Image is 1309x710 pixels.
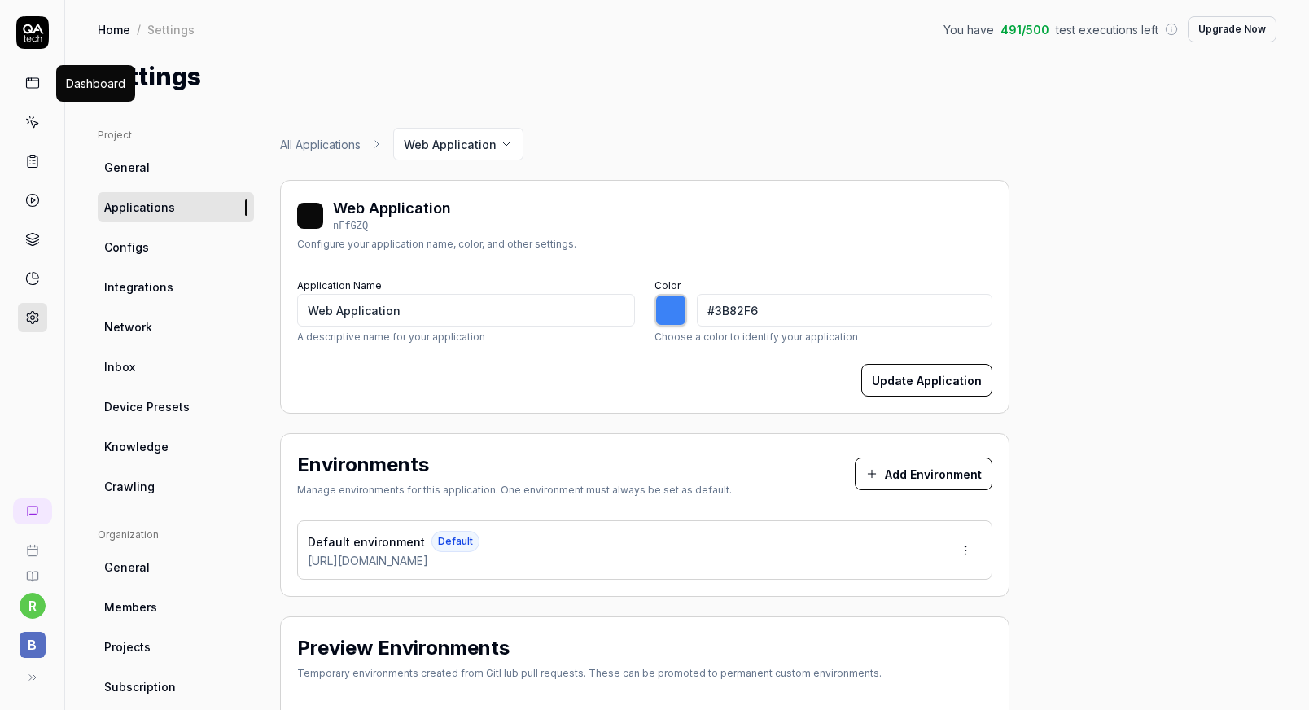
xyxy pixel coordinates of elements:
[98,632,254,662] a: Projects
[20,632,46,658] span: B
[137,21,141,37] div: /
[104,239,149,256] span: Configs
[393,128,523,160] button: Web Application
[1188,16,1276,42] button: Upgrade Now
[297,294,635,327] input: My Application
[104,638,151,655] span: Projects
[280,136,361,153] a: All Applications
[855,458,992,490] button: Add Environment
[147,21,195,37] div: Settings
[98,312,254,342] a: Network
[297,483,732,497] div: Manage environments for this application. One environment must always be set as default.
[98,272,254,302] a: Integrations
[333,197,451,219] div: Web Application
[654,330,992,344] p: Choose a color to identify your application
[431,531,479,552] span: Default
[297,237,576,252] div: Configure your application name, color, and other settings.
[98,152,254,182] a: General
[7,531,58,557] a: Book a call with us
[98,432,254,462] a: Knowledge
[98,592,254,622] a: Members
[98,128,254,142] div: Project
[98,352,254,382] a: Inbox
[98,528,254,542] div: Organization
[104,358,135,375] span: Inbox
[1056,21,1158,38] span: test executions left
[104,199,175,216] span: Applications
[104,438,169,455] span: Knowledge
[98,471,254,502] a: Crawling
[20,593,46,619] button: r
[98,552,254,582] a: General
[66,75,125,92] div: Dashboard
[404,136,497,153] span: Web Application
[98,672,254,702] a: Subscription
[654,279,681,291] label: Color
[297,279,382,291] label: Application Name
[104,159,150,176] span: General
[104,318,152,335] span: Network
[98,59,201,95] h1: Settings
[7,619,58,661] button: B
[861,364,992,397] button: Update Application
[308,552,428,569] span: [URL][DOMAIN_NAME]
[697,294,992,327] input: #3B82F6
[333,219,451,234] div: nFfGZQ
[104,478,155,495] span: Crawling
[98,21,130,37] a: Home
[104,678,176,695] span: Subscription
[104,278,173,296] span: Integrations
[104,598,157,616] span: Members
[297,450,429,480] h2: Environments
[104,398,190,415] span: Device Presets
[104,559,150,576] span: General
[98,232,254,262] a: Configs
[98,192,254,222] a: Applications
[308,533,425,550] span: Default environment
[98,392,254,422] a: Device Presets
[297,666,882,681] div: Temporary environments created from GitHub pull requests. These can be promoted to permanent cust...
[297,633,510,663] h2: Preview Environments
[297,330,635,344] p: A descriptive name for your application
[1000,21,1049,38] span: 491 / 500
[943,21,994,38] span: You have
[13,498,52,524] a: New conversation
[7,557,58,583] a: Documentation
